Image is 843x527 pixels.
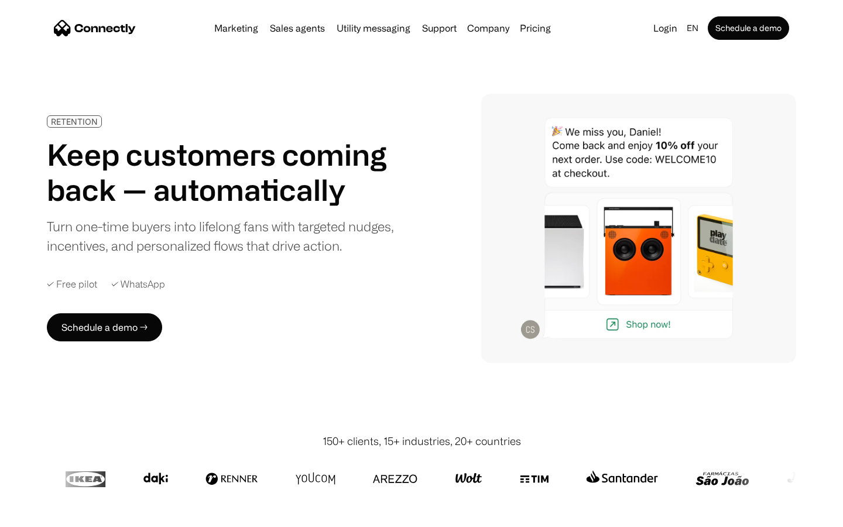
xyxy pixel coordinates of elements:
[265,23,330,33] a: Sales agents
[51,117,98,126] div: RETENTION
[708,16,789,40] a: Schedule a demo
[323,433,521,449] div: 150+ clients, 15+ industries, 20+ countries
[210,23,263,33] a: Marketing
[23,507,70,523] ul: Language list
[687,20,698,36] div: en
[12,505,70,523] aside: Language selected: English
[111,279,165,290] div: ✓ WhatsApp
[649,20,682,36] a: Login
[332,23,415,33] a: Utility messaging
[467,20,509,36] div: Company
[515,23,556,33] a: Pricing
[47,279,97,290] div: ✓ Free pilot
[47,313,162,341] a: Schedule a demo →
[47,137,403,207] h1: Keep customers coming back — automatically
[417,23,461,33] a: Support
[47,217,403,255] div: Turn one-time buyers into lifelong fans with targeted nudges, incentives, and personalized flows ...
